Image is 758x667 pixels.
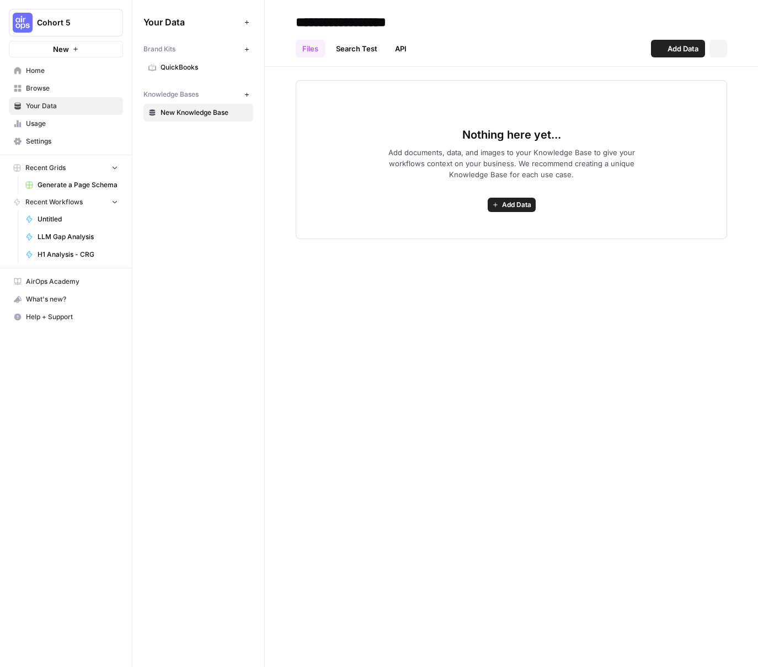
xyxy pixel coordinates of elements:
[26,83,118,93] span: Browse
[9,115,123,133] a: Usage
[26,277,118,287] span: AirOps Academy
[161,108,248,118] span: New Knowledge Base
[329,40,384,57] a: Search Test
[502,200,531,210] span: Add Data
[9,291,122,308] div: What's new?
[9,97,123,115] a: Your Data
[20,176,123,194] a: Generate a Page Schema
[20,246,123,263] a: H1 Analysis - CRG
[9,290,123,308] button: What's new?
[38,232,118,242] span: LLM Gap Analysis
[9,133,123,150] a: Settings
[38,250,118,260] span: H1 Analysis - CRG
[488,198,536,212] button: Add Data
[9,308,123,326] button: Help + Support
[9,273,123,290] a: AirOps Academy
[143,44,175,54] span: Brand Kits
[20,210,123,228] a: Untitled
[9,62,123,80] a: Home
[38,214,118,224] span: Untitled
[9,9,123,36] button: Workspace: Cohort 5
[26,136,118,146] span: Settings
[26,66,118,76] span: Home
[296,40,325,57] a: Files
[143,89,199,99] span: Knowledge Bases
[20,228,123,246] a: LLM Gap Analysis
[161,62,248,72] span: QuickBooks
[370,147,653,180] span: Add documents, data, and images to your Knowledge Base to give your workflows context on your bus...
[37,17,104,28] span: Cohort 5
[38,180,118,190] span: Generate a Page Schema
[462,127,561,142] span: Nothing here yet...
[143,59,253,76] a: QuickBooks
[26,101,118,111] span: Your Data
[668,43,698,54] span: Add Data
[143,15,240,29] span: Your Data
[9,80,123,97] a: Browse
[9,41,123,57] button: New
[388,40,413,57] a: API
[651,40,705,57] button: Add Data
[143,104,253,121] a: New Knowledge Base
[53,44,69,55] span: New
[13,13,33,33] img: Cohort 5 Logo
[26,119,118,129] span: Usage
[26,312,118,322] span: Help + Support
[9,160,123,176] button: Recent Grids
[9,194,123,210] button: Recent Workflows
[25,163,66,173] span: Recent Grids
[25,197,83,207] span: Recent Workflows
